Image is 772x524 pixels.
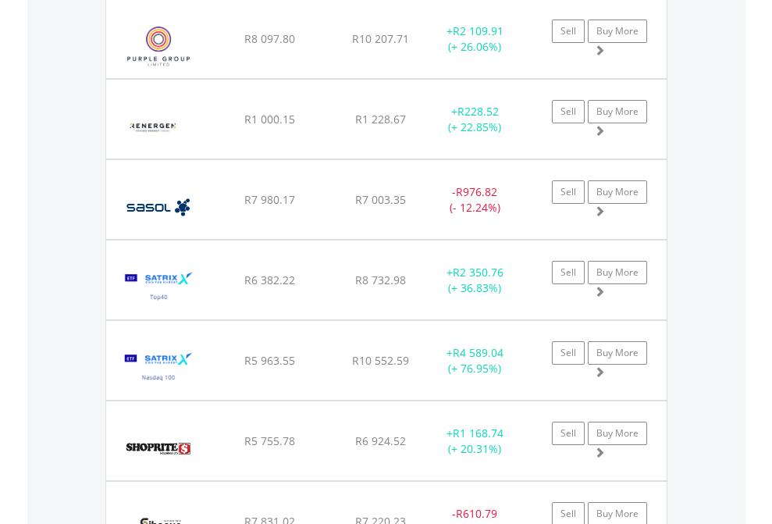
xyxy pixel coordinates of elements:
div: + (+ 36.83%) [426,265,524,296]
span: R8 097.80 [244,31,295,46]
img: EQU.ZA.STX40.png [114,260,204,315]
span: R228.52 [457,104,499,119]
a: Buy More [588,100,647,123]
span: R6 382.22 [244,273,295,287]
span: R10 207.71 [352,31,409,46]
span: R976.82 [456,184,497,199]
a: Sell [552,261,585,284]
img: EQU.ZA.PPE.png [114,19,204,74]
span: R1 228.67 [355,112,406,127]
span: R4 589.04 [453,345,503,360]
div: + (+ 76.95%) [426,345,524,376]
a: Sell [552,422,585,445]
span: R7 980.17 [244,192,295,207]
div: - (- 12.24%) [426,184,524,216]
span: R1 000.15 [244,112,295,127]
img: EQU.ZA.SHP.png [114,421,202,476]
span: R10 552.59 [352,353,409,368]
span: R6 924.52 [355,433,406,448]
span: R610.79 [456,506,497,521]
a: Buy More [588,261,647,284]
span: R1 168.74 [453,426,503,440]
a: Sell [552,180,585,204]
span: R7 003.35 [355,192,406,207]
img: EQU.ZA.STXNDQ.png [114,340,204,396]
a: Buy More [588,341,647,365]
a: Sell [552,100,585,123]
a: Buy More [588,180,647,204]
a: Buy More [588,422,647,445]
img: EQU.ZA.REN.png [114,99,193,155]
img: EQU.ZA.SOL.png [114,180,202,235]
span: R5 963.55 [244,353,295,368]
a: Sell [552,20,585,43]
span: R2 350.76 [453,265,503,280]
a: Buy More [588,20,647,43]
a: Sell [552,341,585,365]
div: + (+ 20.31%) [426,426,524,457]
span: R5 755.78 [244,433,295,448]
div: + (+ 26.06%) [426,23,524,55]
span: R2 109.91 [453,23,503,38]
span: R8 732.98 [355,273,406,287]
div: + (+ 22.85%) [426,104,524,135]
